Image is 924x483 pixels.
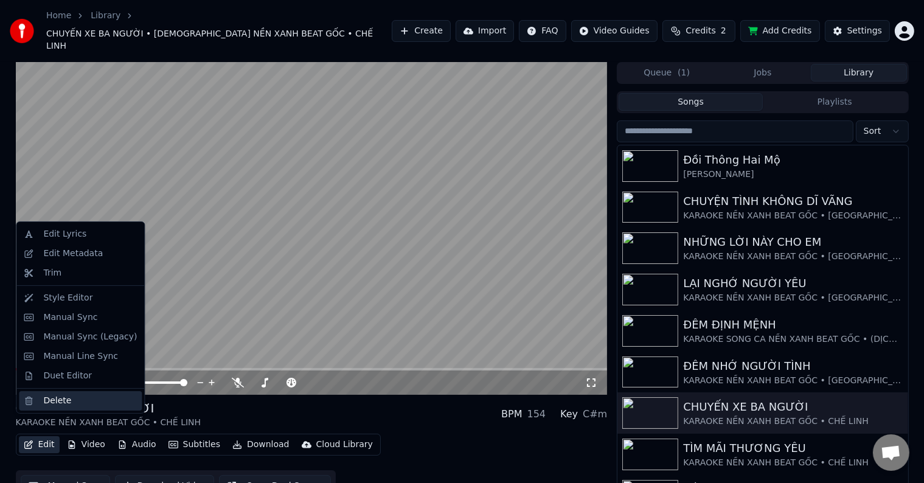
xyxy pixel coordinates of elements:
[683,251,903,263] div: KARAOKE NỀN XANH BEAT GỐC • [GEOGRAPHIC_DATA]
[721,25,726,37] span: 2
[46,10,71,22] a: Home
[683,333,903,346] div: KARAOKE SONG CA NỀN XANH BEAT GỐC • (DỊCH TONE-Em) [PERSON_NAME] •
[683,316,903,333] div: ĐÊM ĐỊNH MỆNH
[873,434,909,471] div: Open chat
[683,193,903,210] div: CHUYỆN TÌNH KHÔNG DĨ VÃNG
[43,228,86,240] div: Edit Lyrics
[847,25,882,37] div: Settings
[43,311,97,324] div: Manual Sync
[683,292,903,304] div: KARAOKE NỀN XANH BEAT GỐC • [GEOGRAPHIC_DATA]
[560,407,578,422] div: Key
[43,350,118,363] div: Manual Line Sync
[683,169,903,181] div: [PERSON_NAME]
[46,10,392,52] nav: breadcrumb
[683,275,903,292] div: LẠI NGHỚ NGƯỜI YÊU
[316,439,373,451] div: Cloud Library
[619,93,763,111] button: Songs
[43,331,137,343] div: Manual Sync (Legacy)
[43,267,61,279] div: Trim
[43,370,92,382] div: Duet Editor
[228,436,294,453] button: Download
[571,20,658,42] button: Video Guides
[619,64,715,82] button: Queue
[456,20,514,42] button: Import
[763,93,907,111] button: Playlists
[46,28,392,52] span: CHUYẾN XE BA NGƯỜI • [DEMOGRAPHIC_DATA] NỀN XANH BEAT GỐC • CHẾ LINH
[519,20,566,42] button: FAQ
[683,398,903,415] div: CHUYẾN XE BA NGƯỜI
[811,64,907,82] button: Library
[683,375,903,387] div: KARAOKE NỀN XANH BEAT GỐC • [GEOGRAPHIC_DATA]
[683,457,903,469] div: KARAOKE NỀN XANH BEAT GỐC • CHẾ LINH
[392,20,451,42] button: Create
[10,19,34,43] img: youka
[43,248,103,260] div: Edit Metadata
[113,436,161,453] button: Audio
[583,407,607,422] div: C#m
[527,407,546,422] div: 154
[501,407,522,422] div: BPM
[683,415,903,428] div: KARAOKE NỀN XANH BEAT GỐC • CHẾ LINH
[19,436,60,453] button: Edit
[683,151,903,169] div: Đồi Thông Hai Mộ
[683,234,903,251] div: NHỮNG LỜI NÀY CHO EM
[683,210,903,222] div: KARAOKE NỀN XANH BEAT GỐC • [GEOGRAPHIC_DATA]
[686,25,715,37] span: Credits
[43,292,92,304] div: Style Editor
[825,20,890,42] button: Settings
[715,64,811,82] button: Jobs
[678,67,690,79] span: ( 1 )
[864,125,881,137] span: Sort
[43,395,71,407] div: Delete
[164,436,225,453] button: Subtitles
[662,20,735,42] button: Credits2
[16,417,201,429] div: KARAOKE NỀN XANH BEAT GỐC • CHẾ LINH
[683,358,903,375] div: ĐÊM NHỚ NGƯỜI TÌNH
[683,440,903,457] div: TÌM MÃI THƯƠNG YÊU
[62,436,110,453] button: Video
[91,10,120,22] a: Library
[740,20,820,42] button: Add Credits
